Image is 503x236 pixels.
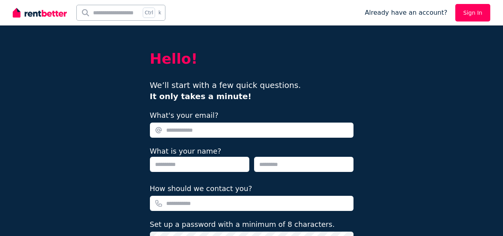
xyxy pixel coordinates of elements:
[150,92,252,101] b: It only takes a minute!
[150,147,221,155] label: What is your name?
[365,8,447,18] span: Already have an account?
[158,10,161,16] span: k
[150,219,335,230] label: Set up a password with a minimum of 8 characters.
[13,7,67,19] img: RentBetter
[150,110,219,121] label: What's your email?
[150,80,301,101] span: We’ll start with a few quick questions.
[455,4,490,21] a: Sign In
[150,183,252,194] label: How should we contact you?
[143,8,155,18] span: Ctrl
[150,51,353,67] h2: Hello!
